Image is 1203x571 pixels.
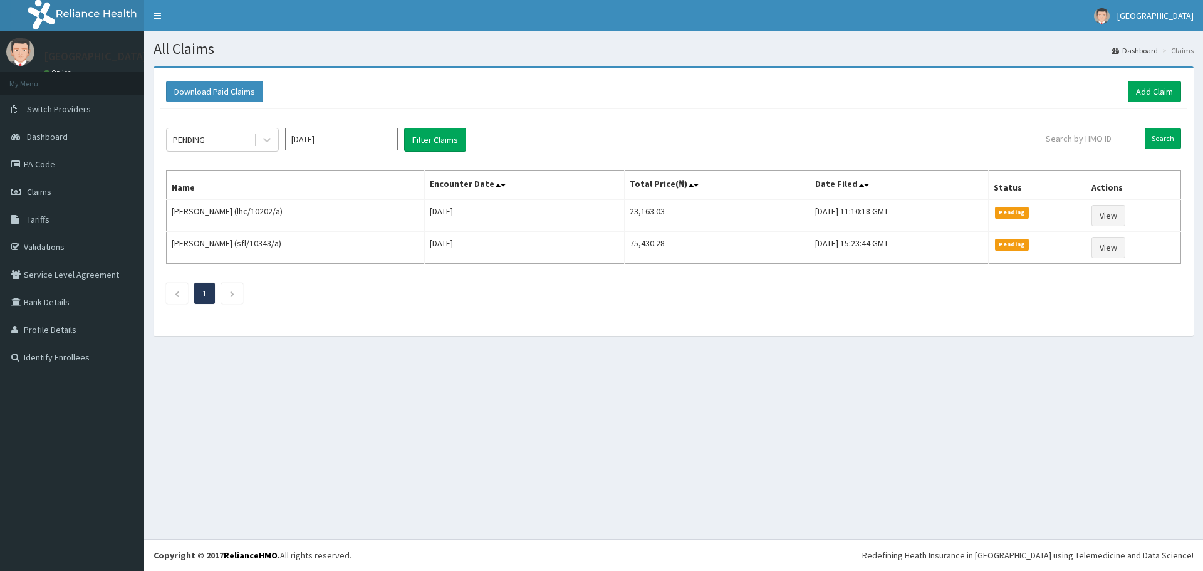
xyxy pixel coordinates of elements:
th: Status [988,171,1086,200]
strong: Copyright © 2017 . [154,550,280,561]
li: Claims [1159,45,1194,56]
span: Switch Providers [27,103,91,115]
input: Search by HMO ID [1038,128,1140,149]
a: Online [44,68,74,77]
span: Dashboard [27,131,68,142]
a: Page 1 is your current page [202,288,207,299]
a: View [1091,237,1125,258]
td: 75,430.28 [625,232,810,264]
button: Download Paid Claims [166,81,263,102]
td: [PERSON_NAME] (sfl/10343/a) [167,232,425,264]
span: Pending [995,207,1029,218]
td: [DATE] 15:23:44 GMT [810,232,988,264]
span: [GEOGRAPHIC_DATA] [1117,10,1194,21]
th: Name [167,171,425,200]
span: Claims [27,186,51,197]
a: Dashboard [1112,45,1158,56]
td: [DATE] [425,232,625,264]
td: [PERSON_NAME] (lhc/10202/a) [167,199,425,232]
th: Total Price(₦) [625,171,810,200]
div: PENDING [173,134,205,146]
th: Actions [1086,171,1181,200]
div: Redefining Heath Insurance in [GEOGRAPHIC_DATA] using Telemedicine and Data Science! [862,549,1194,562]
span: Pending [995,239,1029,250]
input: Select Month and Year [285,128,398,150]
th: Encounter Date [425,171,625,200]
a: View [1091,205,1125,226]
p: [GEOGRAPHIC_DATA] [44,51,147,62]
input: Search [1145,128,1181,149]
a: Add Claim [1128,81,1181,102]
td: [DATE] [425,199,625,232]
button: Filter Claims [404,128,466,152]
h1: All Claims [154,41,1194,57]
th: Date Filed [810,171,988,200]
span: Tariffs [27,214,49,225]
td: [DATE] 11:10:18 GMT [810,199,988,232]
img: User Image [6,38,34,66]
footer: All rights reserved. [144,539,1203,571]
a: Previous page [174,288,180,299]
a: RelianceHMO [224,550,278,561]
td: 23,163.03 [625,199,810,232]
a: Next page [229,288,235,299]
img: User Image [1094,8,1110,24]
